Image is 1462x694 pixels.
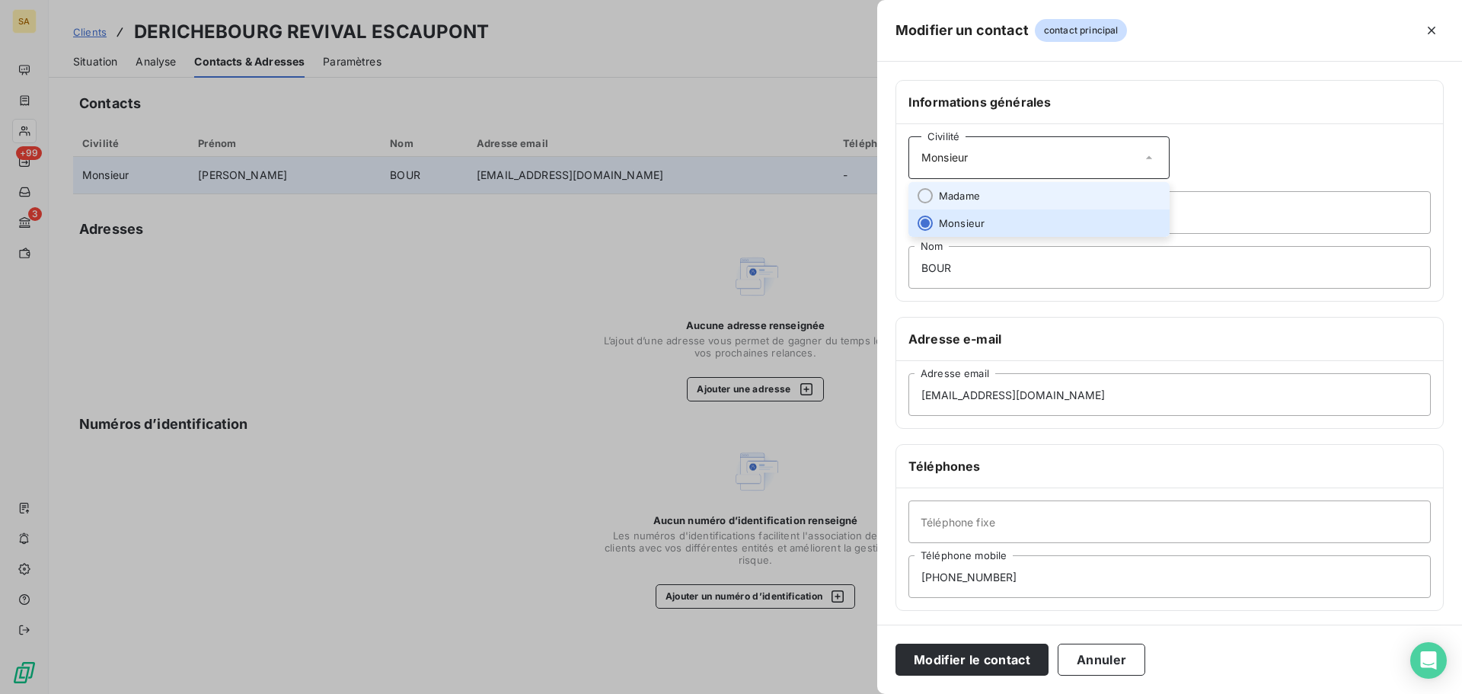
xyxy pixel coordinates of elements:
div: Open Intercom Messenger [1410,642,1447,679]
h5: Modifier un contact [895,20,1029,41]
input: placeholder [908,373,1431,416]
h6: Téléphones [908,457,1431,475]
input: placeholder [908,555,1431,598]
h6: Adresse e-mail [908,330,1431,348]
h6: Informations générales [908,93,1431,111]
input: placeholder [908,191,1431,234]
button: Annuler [1058,644,1145,676]
input: placeholder [908,501,1431,543]
input: placeholder [908,246,1431,289]
span: Madame [939,189,980,203]
span: Monsieur [939,216,985,231]
span: Monsieur [921,150,968,165]
span: contact principal [1035,19,1128,42]
button: Modifier le contact [895,644,1049,676]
